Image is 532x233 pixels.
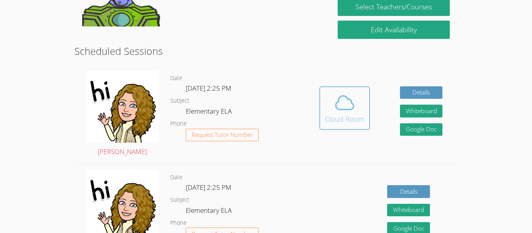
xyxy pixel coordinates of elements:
[170,74,182,83] dt: Date
[186,183,231,192] span: [DATE] 2:25 PM
[86,70,159,158] a: [PERSON_NAME]
[74,44,458,58] h2: Scheduled Sessions
[192,132,253,138] span: Request Tutor Number
[186,205,233,218] dd: Elementary ELA
[186,106,233,119] dd: Elementary ELA
[400,123,443,136] a: Google Doc
[387,185,430,198] a: Details
[186,84,231,93] span: [DATE] 2:25 PM
[400,105,443,117] button: Whiteboard
[170,119,187,129] dt: Phone
[387,204,430,217] button: Whiteboard
[170,173,182,182] dt: Date
[186,129,259,142] button: Request Tutor Number
[86,70,159,143] img: e4a6bf7c944b6591f2be0db3312c297d0594d8ff037992c70c679e0557eee3e6.0.png
[170,195,189,205] dt: Subject
[170,96,189,106] dt: Subject
[325,114,365,124] div: Cloud Room
[319,86,370,130] button: Cloud Room
[170,218,187,228] dt: Phone
[338,21,450,39] a: Edit Availability
[400,86,443,99] a: Details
